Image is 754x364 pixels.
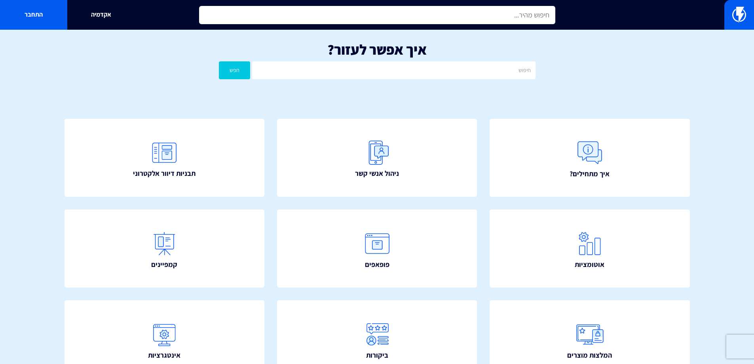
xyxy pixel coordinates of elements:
[65,119,265,197] a: תבניות דיוור אלקטרוני
[199,6,555,24] input: חיפוש מהיר...
[490,119,690,197] a: איך מתחילים?
[151,259,177,270] span: קמפיינים
[12,42,742,57] h1: איך אפשר לעזור?
[252,61,535,79] input: חיפוש
[570,169,610,179] span: איך מתחילים?
[575,259,604,270] span: אוטומציות
[567,350,612,360] span: המלצות מוצרים
[365,259,389,270] span: פופאפים
[277,119,477,197] a: ניהול אנשי קשר
[355,168,399,179] span: ניהול אנשי קשר
[277,210,477,288] a: פופאפים
[219,61,251,79] button: חפש
[148,350,180,360] span: אינטגרציות
[490,210,690,288] a: אוטומציות
[65,210,265,288] a: קמפיינים
[133,168,196,179] span: תבניות דיוור אלקטרוני
[366,350,388,360] span: ביקורות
